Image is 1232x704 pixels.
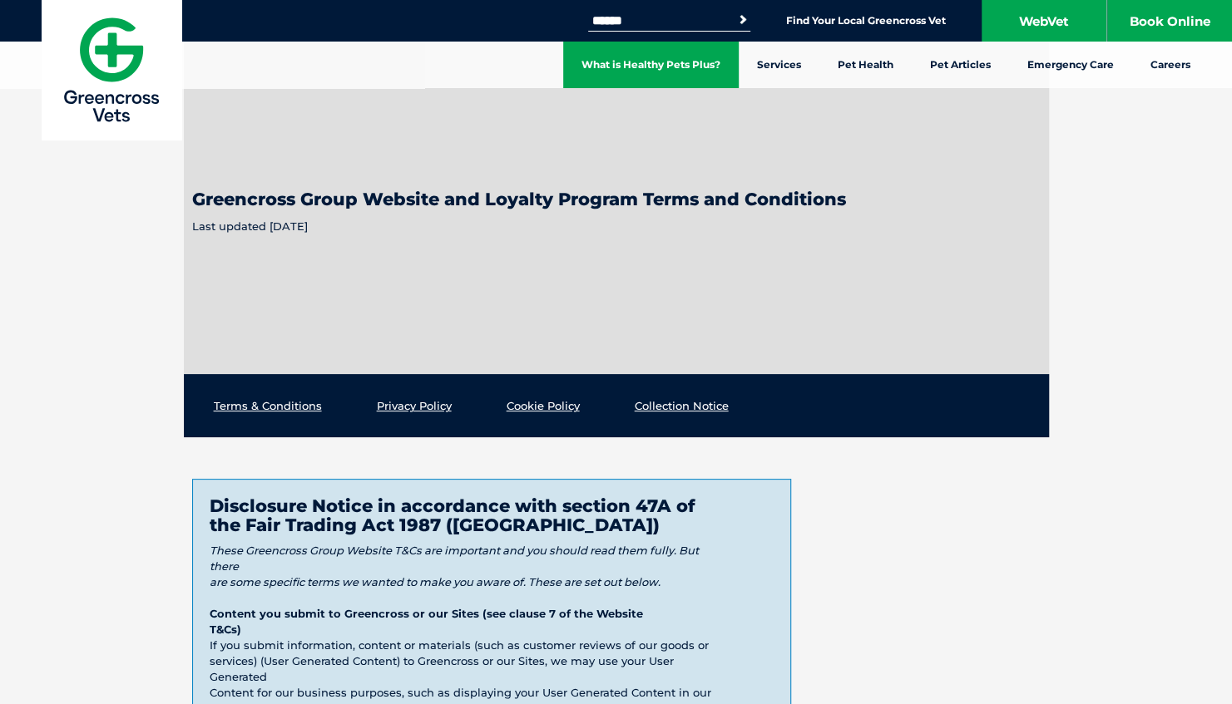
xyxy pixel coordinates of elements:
h1: Greencross Group Website and Loyalty Program Terms and Conditions [192,181,1041,209]
a: What is Healthy Pets Plus? [563,42,739,88]
h2: Disclosure Notice in accordance with section 47A of the Fair Trading Act 1987 ([GEOGRAPHIC_DATA]) [210,496,774,534]
a: Collection Notice [635,399,729,412]
strong: Content you submit to Greencross or our Sites (see clause 7 of the Website T&Cs) [210,607,643,636]
a: Services [739,42,819,88]
a: Pet Health [819,42,912,88]
a: Careers [1132,42,1209,88]
a: Cookie Policy [507,399,580,412]
a: Find Your Local Greencross Vet [786,14,946,27]
a: Privacy Policy [377,399,452,412]
a: Terms & Conditions [214,399,322,412]
a: Pet Articles [912,42,1009,88]
a: Emergency Care [1009,42,1132,88]
i: These Greencross Group Website T&Cs are important and you should read them fully. But there are s... [210,544,699,588]
p: Last updated [DATE] [192,219,1041,234]
button: Search [735,12,751,28]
